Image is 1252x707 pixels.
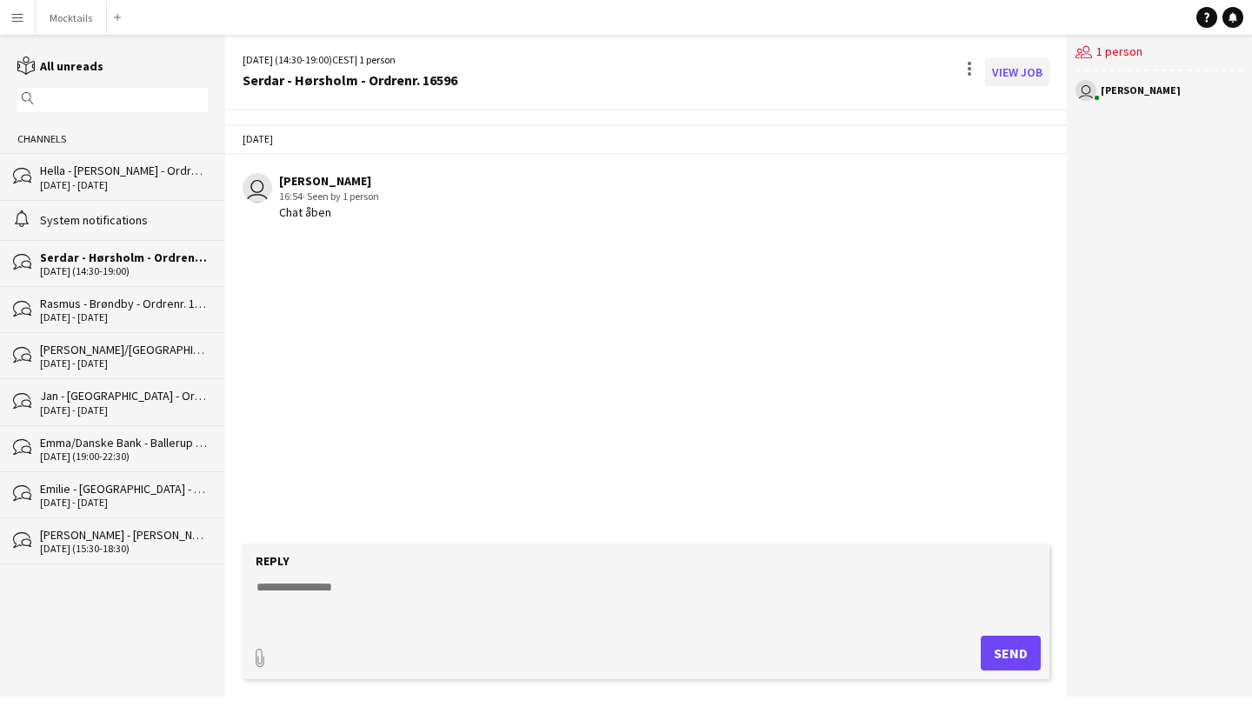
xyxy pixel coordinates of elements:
a: All unreads [17,58,103,74]
a: View Job [985,58,1049,86]
div: 1 person [1076,35,1243,71]
div: [PERSON_NAME] - [PERSON_NAME] - Ordrenr. 16585 [40,527,208,543]
div: Emma/Danske Bank - Ballerup - Ordrenr. 16111 [40,435,208,450]
div: [DATE] - [DATE] [40,311,208,323]
div: Serdar - Hørsholm - Ordrenr. 16596 [243,72,457,88]
div: [DATE] (14:30-19:00) | 1 person [243,52,457,68]
div: [DATE] (19:00-22:30) [40,450,208,463]
div: 16:54 [279,189,379,204]
div: [PERSON_NAME] [279,173,379,189]
div: Emilie - [GEOGRAPHIC_DATA] - Ordrenr. 16586 [40,481,208,497]
div: Chat åben [279,204,379,220]
div: [PERSON_NAME] [1101,85,1181,96]
div: [DATE] - [DATE] [40,404,208,417]
button: Mocktails [36,1,107,35]
span: CEST [332,53,355,66]
div: [DATE] - [DATE] [40,357,208,370]
div: System notifications [40,212,208,228]
div: [DATE] (15:30-18:30) [40,543,208,555]
button: Send [981,636,1041,670]
div: Serdar - Hørsholm - Ordrenr. 16596 [40,250,208,265]
div: [DATE] (14:30-19:00) [40,265,208,277]
span: · Seen by 1 person [303,190,379,203]
div: Rasmus - Brøndby - Ordrenr. 16582 [40,296,208,311]
div: Hella - [PERSON_NAME] - Ordrenr. 16484 [40,163,208,178]
label: Reply [256,553,290,569]
div: Jan - [GEOGRAPHIC_DATA] - Ordrenr. 16581 [40,388,208,404]
div: [DATE] - [DATE] [40,179,208,191]
div: [PERSON_NAME]/[GEOGRAPHIC_DATA] - [GEOGRAPHIC_DATA] - [GEOGRAPHIC_DATA] 16584 [40,342,208,357]
div: [DATE] - [DATE] [40,497,208,509]
div: [DATE] [225,124,1067,154]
